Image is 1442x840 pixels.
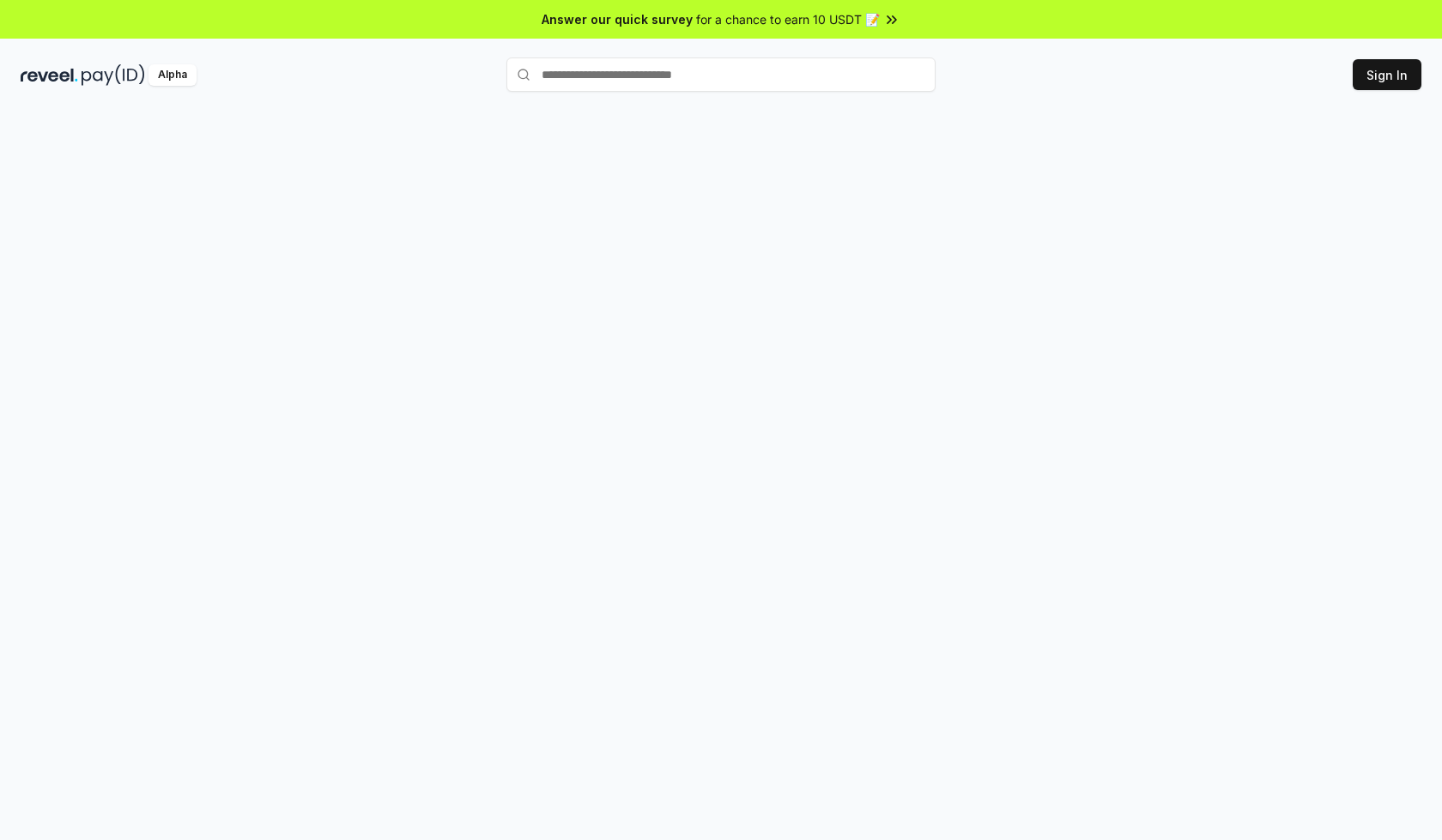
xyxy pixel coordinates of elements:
[542,10,693,28] span: Answer our quick survey
[1353,59,1421,90] button: Sign In
[21,64,78,86] img: reveel_dark
[148,64,197,86] div: Alpha
[82,64,145,86] img: pay_id
[696,10,880,28] span: for a chance to earn 10 USDT 📝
